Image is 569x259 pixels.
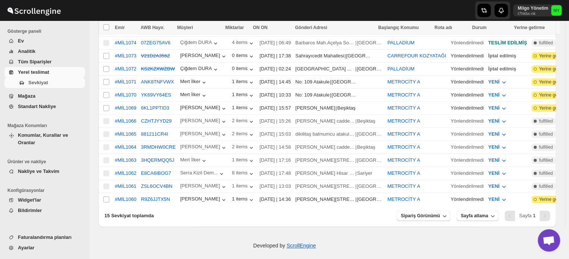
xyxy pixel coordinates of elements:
[533,213,535,218] b: 1
[141,118,172,124] button: CZHTJYYD29
[539,157,553,163] span: fulfilled
[180,157,208,164] div: Mert İlker
[180,170,218,176] div: Serra Kizil Dem...
[450,65,484,73] div: Yönlendirilmedi
[286,243,316,249] a: ScrollEngine
[141,79,174,85] button: ANK8TNFVWX
[180,92,208,99] div: Mert İlker
[450,91,484,99] div: Yönlendirilmedi
[504,211,550,221] nav: Pagination
[232,131,255,138] button: 2 items
[295,183,383,190] div: |
[232,157,255,164] button: 1 items
[539,170,553,176] span: fulfilled
[488,105,499,111] span: YENİ
[387,79,420,85] button: METROCİTY A
[115,40,136,45] div: #MİL1074
[514,25,545,30] span: Yerine getirme
[18,168,59,174] span: Nakliye ve Takvim
[450,78,484,86] div: Yönlendirilmedi
[18,132,68,145] span: Konumlar, Kurallar ve Oranlar
[260,52,291,60] div: [DATE] | 17:38
[260,183,291,190] div: [DATE] | 13:03
[488,79,499,85] span: YENİ
[253,242,316,249] p: Developed by
[553,8,560,13] text: MY
[260,104,291,112] div: [DATE] | 15:57
[260,196,291,203] div: [DATE] | 14:36
[387,40,415,45] button: PALLADİUM
[180,105,227,112] button: [PERSON_NAME]
[295,196,355,203] div: [PERSON_NAME][STREET_ADDRESS][PERSON_NAME]
[387,196,420,202] button: METROCİTY A
[295,52,344,60] div: Sahrayıcedit Mahallesi
[115,25,125,30] span: Emir
[295,65,355,73] div: [GEOGRAPHIC_DATA] Açelya Sokak Ağaoğlu Moontown Sitesi A1-2 Blok D:8
[180,183,227,190] button: [PERSON_NAME]
[401,213,440,219] span: Sipariş Görünümü
[232,105,255,112] button: 1 items
[295,25,327,30] span: Gönderi Adresi
[484,154,512,166] button: YENİ
[295,78,383,86] div: |
[180,66,219,73] div: Çiğdem DURA
[7,28,86,34] span: Gösterge paneli
[387,183,420,189] button: METROCİTY A
[232,66,255,73] button: 0 items
[387,92,420,98] button: METROCİTY A
[180,40,219,47] button: Çiğdem DURA
[141,25,164,30] span: AWB Hayır.
[488,183,499,189] span: YENİ
[456,211,499,221] button: Sayfa atlama
[180,53,227,60] div: [PERSON_NAME]
[232,144,255,151] button: 2 items
[4,57,85,67] button: Tüm Siparişler
[180,118,227,125] button: [PERSON_NAME]
[115,170,136,176] div: #MİL1062
[484,180,512,192] button: YENİ
[260,117,291,125] div: [DATE] | 15:26
[4,78,85,88] button: Sevkiyat
[115,144,136,150] button: #MİL1064
[295,170,355,177] div: [PERSON_NAME] Hisar Cd. 25B Daire 6
[115,105,136,111] button: #MİL1069
[450,143,484,151] div: Yönlendirilmedi
[295,157,355,164] div: [PERSON_NAME][STREET_ADDRESS][PERSON_NAME]
[232,40,255,47] button: 4 items
[4,195,85,205] button: Widget'lar
[141,183,173,189] button: ZSL6OCV4BN
[18,104,56,109] span: Standart Nakliye
[387,144,420,150] button: METROCİTY A
[387,53,446,59] button: CARREFOUR KOZYATAĞI
[232,183,255,190] button: 1 items
[18,208,42,213] span: Bildirimler
[295,91,330,99] div: No: 109 Atakule
[141,144,176,150] button: 3RMDHW0CRE
[180,79,208,86] button: Mert İlker
[115,183,136,189] div: #MİL1061
[115,53,136,59] div: #MİL1073
[115,92,136,98] button: #MİL1070
[141,131,168,137] button: 881211CR4I
[180,170,225,177] button: Serra Kizil Dem...
[488,92,499,98] span: YENİ
[295,52,383,60] div: |
[253,25,267,30] span: ON ON
[539,131,553,137] span: fulfilled
[18,245,34,250] span: Ayarlar
[295,170,383,177] div: |
[387,157,420,163] button: METROCİTY A
[484,167,512,179] button: YENİ
[141,40,170,45] button: 07ZEG75AV6
[488,144,499,150] span: YENİ
[115,196,136,202] button: #MİL1060
[232,170,255,177] div: 8 items
[295,104,335,112] div: [PERSON_NAME]
[357,65,383,73] div: [GEOGRAPHIC_DATA]
[450,170,484,177] div: Yönlendirilmedi
[539,144,553,150] span: fulfilled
